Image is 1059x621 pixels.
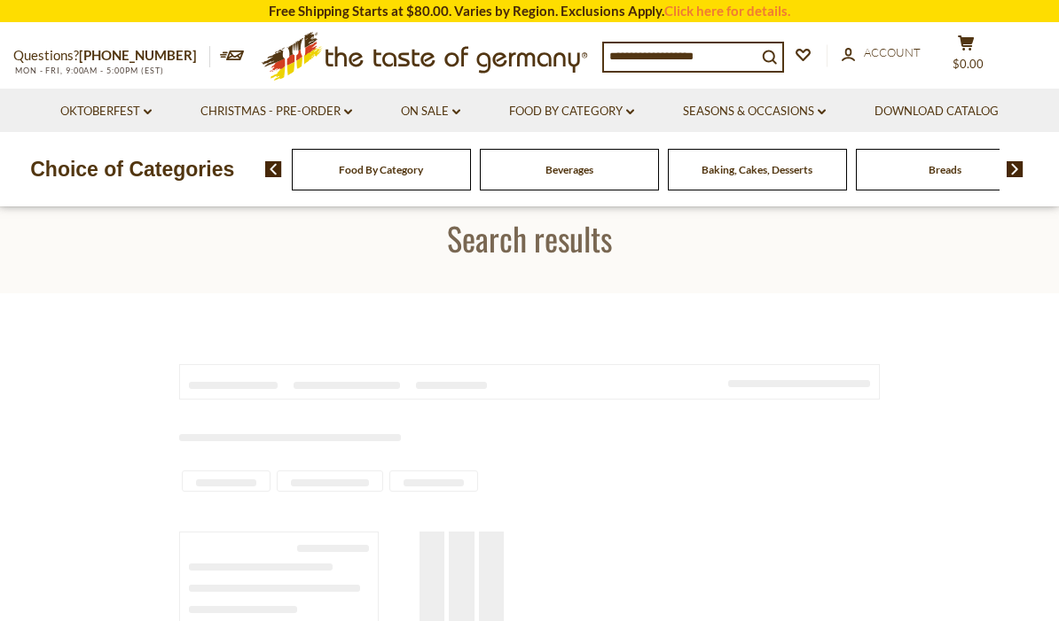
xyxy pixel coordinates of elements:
[13,66,164,75] span: MON - FRI, 9:00AM - 5:00PM (EST)
[265,161,282,177] img: previous arrow
[509,102,634,121] a: Food By Category
[401,102,460,121] a: On Sale
[664,3,790,19] a: Click here for details.
[60,102,152,121] a: Oktoberfest
[864,45,921,59] span: Account
[13,44,210,67] p: Questions?
[939,35,992,79] button: $0.00
[953,57,984,71] span: $0.00
[875,102,999,121] a: Download Catalog
[339,163,423,176] a: Food By Category
[929,163,961,176] a: Breads
[200,102,352,121] a: Christmas - PRE-ORDER
[842,43,921,63] a: Account
[79,47,197,63] a: [PHONE_NUMBER]
[702,163,812,176] a: Baking, Cakes, Desserts
[683,102,826,121] a: Seasons & Occasions
[545,163,593,176] a: Beverages
[1007,161,1024,177] img: next arrow
[55,218,1004,258] h1: Search results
